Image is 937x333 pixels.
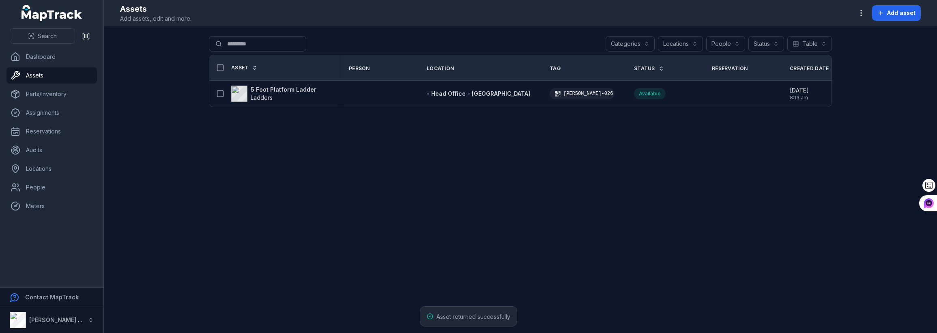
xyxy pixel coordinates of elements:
[120,3,191,15] h2: Assets
[790,86,809,95] span: [DATE]
[427,90,530,98] a: - Head Office - [GEOGRAPHIC_DATA]
[790,95,809,101] span: 8:13 am
[6,105,97,121] a: Assignments
[6,179,97,196] a: People
[6,123,97,140] a: Reservations
[29,316,86,323] strong: [PERSON_NAME] Air
[6,49,97,65] a: Dashboard
[550,65,561,72] span: Tag
[706,36,745,52] button: People
[6,86,97,102] a: Parts/Inventory
[787,36,832,52] button: Table
[120,15,191,23] span: Add assets, edit and more.
[887,9,916,17] span: Add asset
[712,65,748,72] span: Reservation
[427,90,530,97] span: - Head Office - [GEOGRAPHIC_DATA]
[634,65,655,72] span: Status
[427,65,454,72] span: Location
[6,198,97,214] a: Meters
[231,64,258,71] a: Asset
[634,65,664,72] a: Status
[790,65,838,72] a: Created Date
[21,5,82,21] a: MapTrack
[550,88,615,99] div: [PERSON_NAME]-026
[231,86,316,102] a: 5 Foot Platform LadderLadders
[6,161,97,177] a: Locations
[349,65,370,72] span: Person
[748,36,784,52] button: Status
[231,64,249,71] span: Asset
[6,142,97,158] a: Audits
[10,28,75,44] button: Search
[872,5,921,21] button: Add asset
[790,86,809,101] time: 2/11/2025, 8:13:05 AM
[634,88,666,99] div: Available
[251,94,273,101] span: Ladders
[25,294,79,301] strong: Contact MapTrack
[790,65,829,72] span: Created Date
[38,32,57,40] span: Search
[6,67,97,84] a: Assets
[251,86,316,94] strong: 5 Foot Platform Ladder
[436,313,510,320] span: Asset returned successfully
